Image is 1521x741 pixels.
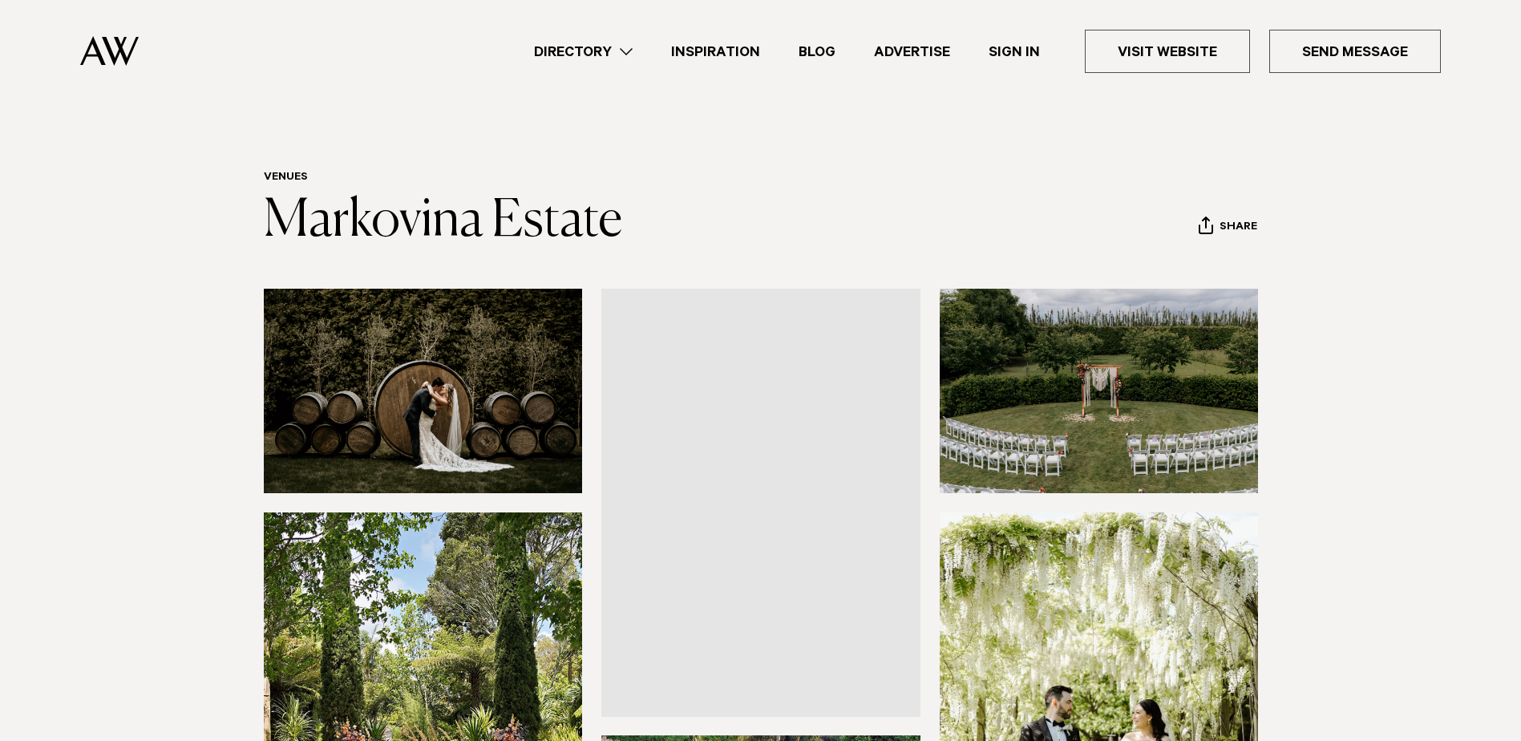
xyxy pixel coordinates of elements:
[779,41,855,63] a: Blog
[264,289,583,493] img: Wine barrels at Markovina Estate
[1269,30,1441,73] a: Send Message
[652,41,779,63] a: Inspiration
[1085,30,1250,73] a: Visit Website
[1220,221,1257,236] span: Share
[1198,216,1258,240] button: Share
[969,41,1059,63] a: Sign In
[264,172,308,184] a: Venues
[855,41,969,63] a: Advertise
[515,41,652,63] a: Directory
[80,36,139,66] img: Auckland Weddings Logo
[601,289,920,716] a: Ceremony styling at Markovina Estate
[264,196,622,247] a: Markovina Estate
